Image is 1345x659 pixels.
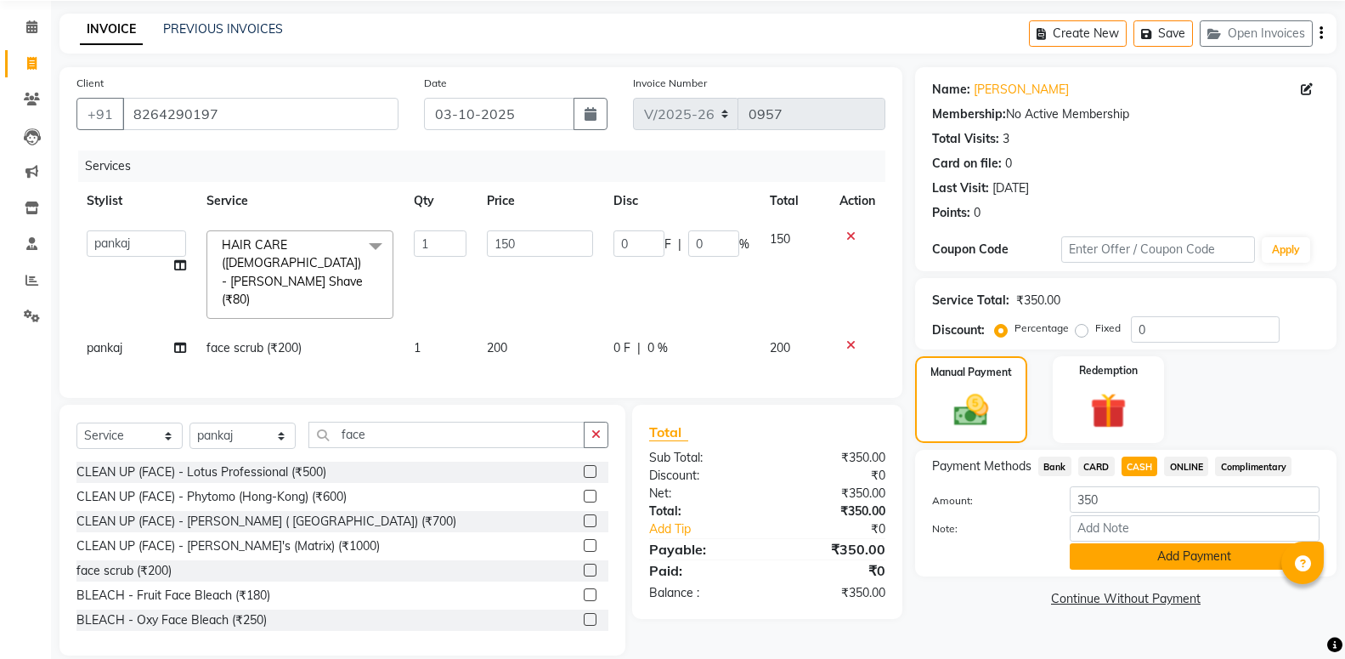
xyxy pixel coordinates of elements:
label: Client [76,76,104,91]
th: Price [477,182,603,220]
a: x [250,292,257,307]
button: Apply [1262,237,1310,263]
div: 3 [1003,130,1009,148]
div: face scrub (₹200) [76,562,172,580]
a: PREVIOUS INVOICES [163,21,283,37]
span: 1 [414,340,421,355]
label: Note: [919,521,1057,537]
input: Amount [1070,486,1320,513]
div: Membership: [932,105,1006,123]
button: +91 [76,98,124,130]
span: HAIR CARE ([DEMOGRAPHIC_DATA]) - [PERSON_NAME] Shave (₹80) [222,237,363,307]
div: CLEAN UP (FACE) - Phytomo (Hong-Kong) (₹600) [76,488,347,506]
img: _gift.svg [1079,389,1138,433]
span: 150 [770,231,790,247]
label: Invoice Number [633,76,707,91]
span: Total [649,423,688,441]
div: 0 [1005,155,1012,173]
div: Card on file: [932,155,1002,173]
div: Net: [636,485,767,503]
div: Total Visits: [932,130,999,148]
div: BLEACH - Oxy Face Bleach (₹250) [76,611,267,629]
div: Sub Total: [636,449,767,467]
th: Disc [603,182,760,220]
label: Amount: [919,493,1057,508]
div: Balance : [636,584,767,602]
a: INVOICE [80,14,143,45]
span: Payment Methods [932,457,1031,475]
label: Percentage [1014,321,1069,336]
div: ₹350.00 [767,449,898,467]
div: 0 [974,204,980,222]
span: face scrub (₹200) [206,340,302,355]
div: CLEAN UP (FACE) - Lotus Professional (₹500) [76,463,326,481]
th: Action [829,182,885,220]
label: Redemption [1079,363,1138,378]
div: Name: [932,81,970,99]
span: pankaj [87,340,122,355]
div: Payable: [636,539,767,560]
span: 0 F [613,339,630,357]
th: Total [760,182,829,220]
span: 0 % [647,339,668,357]
div: ₹0 [767,467,898,485]
span: CARD [1078,457,1115,476]
div: CLEAN UP (FACE) - [PERSON_NAME]'s (Matrix) (₹1000) [76,537,380,555]
div: ₹350.00 [1016,292,1060,310]
span: % [739,236,749,253]
label: Fixed [1095,321,1121,336]
div: Coupon Code [932,241,1061,258]
th: Service [196,182,404,220]
div: ₹350.00 [767,503,898,520]
div: Paid: [636,560,767,581]
button: Save [1133,20,1193,47]
th: Stylist [76,182,196,220]
div: ₹0 [789,520,898,538]
div: ₹350.00 [767,485,898,503]
th: Qty [404,182,477,220]
span: F [664,236,671,253]
span: | [637,339,641,357]
span: 200 [770,340,790,355]
span: | [678,236,681,253]
input: Search by Name/Mobile/Email/Code [122,98,398,130]
span: ONLINE [1164,457,1208,476]
input: Add Note [1070,515,1320,542]
div: ₹350.00 [767,539,898,560]
button: Open Invoices [1200,20,1313,47]
a: [PERSON_NAME] [974,81,1069,99]
div: Services [78,151,898,182]
div: Total: [636,503,767,520]
input: Enter Offer / Coupon Code [1061,236,1255,263]
a: Continue Without Payment [918,590,1333,608]
label: Manual Payment [930,365,1012,380]
button: Add Payment [1070,543,1320,570]
div: Discount: [636,467,767,485]
div: Discount: [932,321,985,339]
div: CLEAN UP (FACE) - [PERSON_NAME] ( [GEOGRAPHIC_DATA]) (₹700) [76,513,456,531]
a: Add Tip [636,520,788,538]
div: ₹350.00 [767,584,898,602]
div: Last Visit: [932,179,989,197]
div: ₹0 [767,560,898,581]
span: 200 [487,340,507,355]
button: Create New [1029,20,1127,47]
input: Search or Scan [308,422,585,448]
span: Complimentary [1215,457,1291,476]
div: Points: [932,204,970,222]
div: [DATE] [992,179,1029,197]
img: _cash.svg [943,390,999,430]
div: Service Total: [932,292,1009,310]
div: BLEACH - Fruit Face Bleach (₹180) [76,587,270,605]
span: Bank [1038,457,1071,476]
span: CASH [1122,457,1158,476]
div: No Active Membership [932,105,1320,123]
label: Date [424,76,447,91]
